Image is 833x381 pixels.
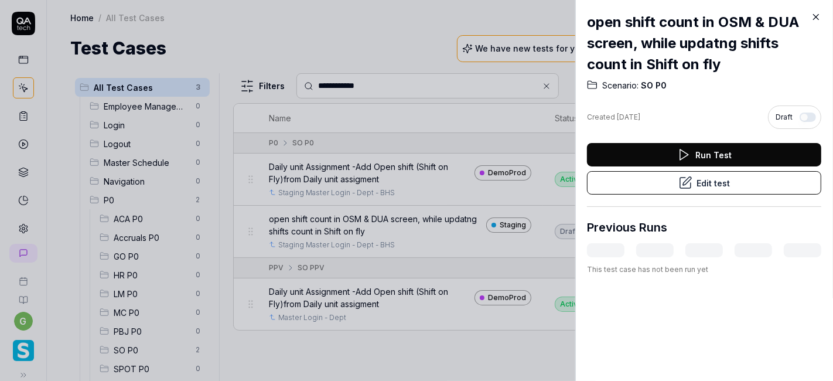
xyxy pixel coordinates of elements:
h3: Previous Runs [587,219,667,236]
div: This test case has not been run yet [587,264,821,275]
div: Created [587,112,640,123]
span: Draft [776,112,793,123]
span: Scenario: [602,80,639,91]
button: Edit test [587,171,821,195]
span: SO P0 [639,80,667,91]
button: Run Test [587,143,821,166]
h2: open shift count in OSM & DUA screen, while updatng shifts count in Shift on fly [587,12,821,75]
time: [DATE] [617,113,640,121]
